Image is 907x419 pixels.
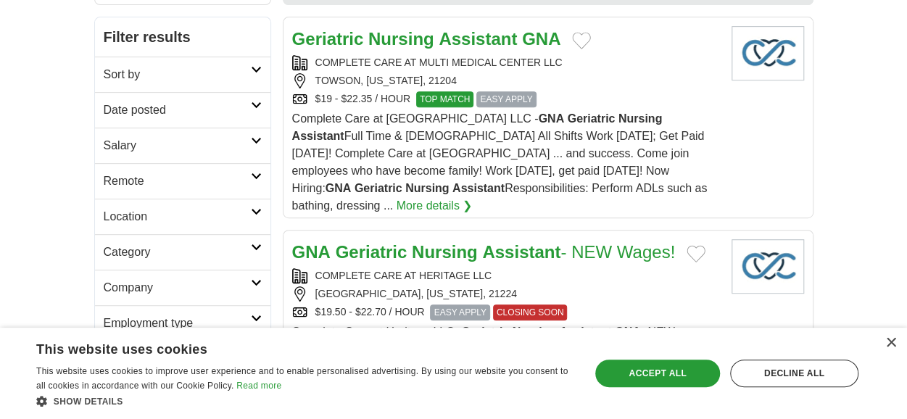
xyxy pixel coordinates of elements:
[730,360,858,387] div: Decline all
[104,137,251,154] h2: Salary
[732,239,804,294] img: Company logo
[885,338,896,349] div: Close
[513,325,556,338] strong: Nursing
[104,279,251,296] h2: Company
[95,128,270,163] a: Salary
[95,57,270,92] a: Sort by
[36,336,538,358] div: This website uses cookies
[572,32,591,49] button: Add to favorite jobs
[732,26,804,80] img: Company logo
[567,112,615,125] strong: Geriatric
[95,92,270,128] a: Date posted
[355,182,402,194] strong: Geriatric
[292,242,331,262] strong: GNA
[104,244,251,261] h2: Category
[36,394,574,408] div: Show details
[522,29,560,49] strong: GNA
[292,325,710,407] span: Complete Care at Heritage LLC - - NEW WAGES! SIGN ON BONUS $3,000 FT or $1,500 PT 1yr Agreement $...
[292,29,364,49] strong: Geriatric
[104,315,251,332] h2: Employment type
[292,112,708,212] span: Complete Care at [GEOGRAPHIC_DATA] LLC - Full Time & [DEMOGRAPHIC_DATA] All Shifts Work [DATE]; G...
[687,245,705,262] button: Add to favorite jobs
[292,268,720,283] div: COMPLETE CARE AT HERITAGE LLC
[292,286,720,302] div: [GEOGRAPHIC_DATA], [US_STATE], 21224
[452,182,505,194] strong: Assistant
[292,130,344,142] strong: Assistant
[95,234,270,270] a: Category
[482,242,560,262] strong: Assistant
[95,305,270,341] a: Employment type
[405,182,449,194] strong: Nursing
[292,304,720,320] div: $19.50 - $22.70 / HOUR
[439,29,517,49] strong: Assistant
[595,360,719,387] div: Accept all
[104,101,251,119] h2: Date posted
[615,325,641,338] strong: GNA
[104,66,251,83] h2: Sort by
[560,325,612,338] strong: Assistant
[326,182,352,194] strong: GNA
[538,112,564,125] strong: GNA
[416,91,473,107] span: TOP MATCH
[412,242,478,262] strong: Nursing
[292,73,720,88] div: TOWSON, [US_STATE], 21204
[292,29,561,49] a: Geriatric Nursing Assistant GNA
[476,91,536,107] span: EASY APPLY
[397,197,473,215] a: More details ❯
[292,55,720,70] div: COMPLETE CARE AT MULTI MEDICAL CENTER LLC
[54,397,123,407] span: Show details
[292,242,676,262] a: GNA Geriatric Nursing Assistant- NEW Wages!
[292,91,720,107] div: $19 - $22.35 / HOUR
[36,366,568,391] span: This website uses cookies to improve user experience and to enable personalised advertising. By u...
[618,112,662,125] strong: Nursing
[104,173,251,190] h2: Remote
[236,381,281,391] a: Read more, opens a new window
[104,208,251,225] h2: Location
[95,17,270,57] h2: Filter results
[336,242,407,262] strong: Geriatric
[368,29,434,49] strong: Nursing
[430,304,489,320] span: EASY APPLY
[95,163,270,199] a: Remote
[461,325,509,338] strong: Geriatric
[95,270,270,305] a: Company
[493,304,568,320] span: CLOSING SOON
[95,199,270,234] a: Location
